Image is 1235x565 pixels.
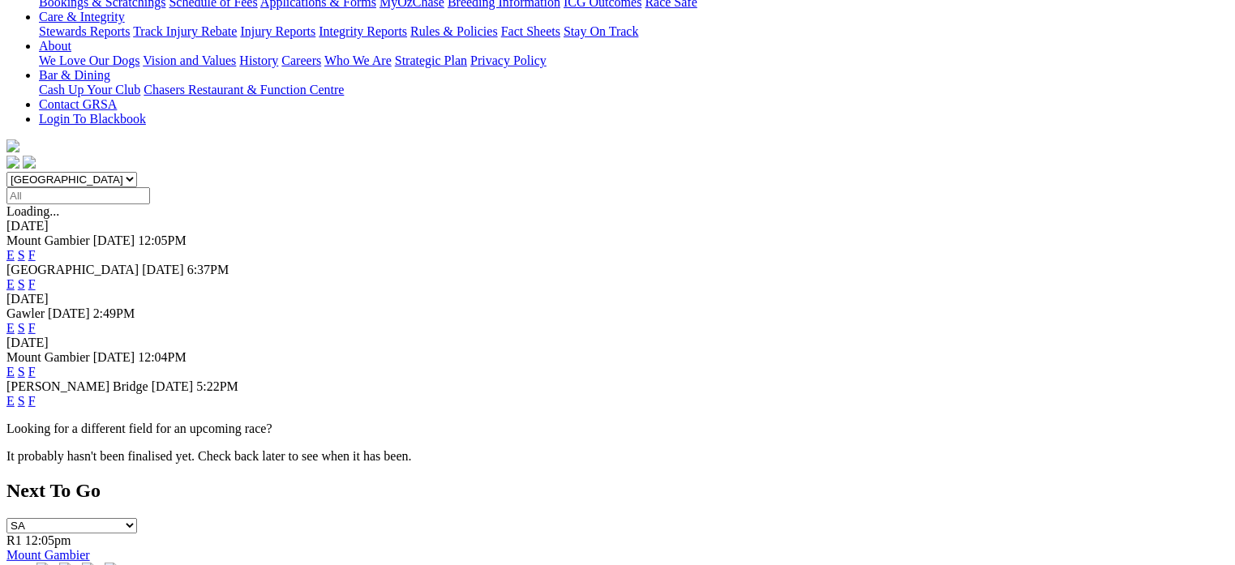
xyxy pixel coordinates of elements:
[18,277,25,291] a: S
[28,248,36,262] a: F
[410,24,498,38] a: Rules & Policies
[48,306,90,320] span: [DATE]
[187,263,229,276] span: 6:37PM
[501,24,560,38] a: Fact Sheets
[39,112,146,126] a: Login To Blackbook
[196,379,238,393] span: 5:22PM
[39,83,140,96] a: Cash Up Your Club
[6,306,45,320] span: Gawler
[133,24,237,38] a: Track Injury Rebate
[39,68,110,82] a: Bar & Dining
[6,233,90,247] span: Mount Gambier
[240,24,315,38] a: Injury Reports
[25,533,71,547] span: 12:05pm
[6,321,15,335] a: E
[6,449,412,463] partial: It probably hasn't been finalised yet. Check back later to see when it has been.
[395,54,467,67] a: Strategic Plan
[6,394,15,408] a: E
[39,54,139,67] a: We Love Our Dogs
[39,54,1229,68] div: About
[6,350,90,364] span: Mount Gambier
[6,336,1229,350] div: [DATE]
[6,533,22,547] span: R1
[6,204,59,218] span: Loading...
[6,480,1229,502] h2: Next To Go
[142,263,184,276] span: [DATE]
[144,83,344,96] a: Chasers Restaurant & Function Centre
[28,365,36,379] a: F
[138,233,187,247] span: 12:05PM
[319,24,407,38] a: Integrity Reports
[470,54,547,67] a: Privacy Policy
[28,321,36,335] a: F
[6,365,15,379] a: E
[39,24,1229,39] div: Care & Integrity
[28,394,36,408] a: F
[93,306,135,320] span: 2:49PM
[18,248,25,262] a: S
[39,83,1229,97] div: Bar & Dining
[93,233,135,247] span: [DATE]
[18,321,25,335] a: S
[138,350,187,364] span: 12:04PM
[39,24,130,38] a: Stewards Reports
[6,277,15,291] a: E
[39,97,117,111] a: Contact GRSA
[143,54,236,67] a: Vision and Values
[564,24,638,38] a: Stay On Track
[28,277,36,291] a: F
[6,248,15,262] a: E
[152,379,194,393] span: [DATE]
[6,548,90,562] a: Mount Gambier
[39,39,71,53] a: About
[6,187,150,204] input: Select date
[6,156,19,169] img: facebook.svg
[239,54,278,67] a: History
[23,156,36,169] img: twitter.svg
[18,365,25,379] a: S
[18,394,25,408] a: S
[281,54,321,67] a: Careers
[6,422,1229,436] p: Looking for a different field for an upcoming race?
[6,219,1229,233] div: [DATE]
[6,263,139,276] span: [GEOGRAPHIC_DATA]
[93,350,135,364] span: [DATE]
[6,379,148,393] span: [PERSON_NAME] Bridge
[6,292,1229,306] div: [DATE]
[6,139,19,152] img: logo-grsa-white.png
[324,54,392,67] a: Who We Are
[39,10,125,24] a: Care & Integrity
